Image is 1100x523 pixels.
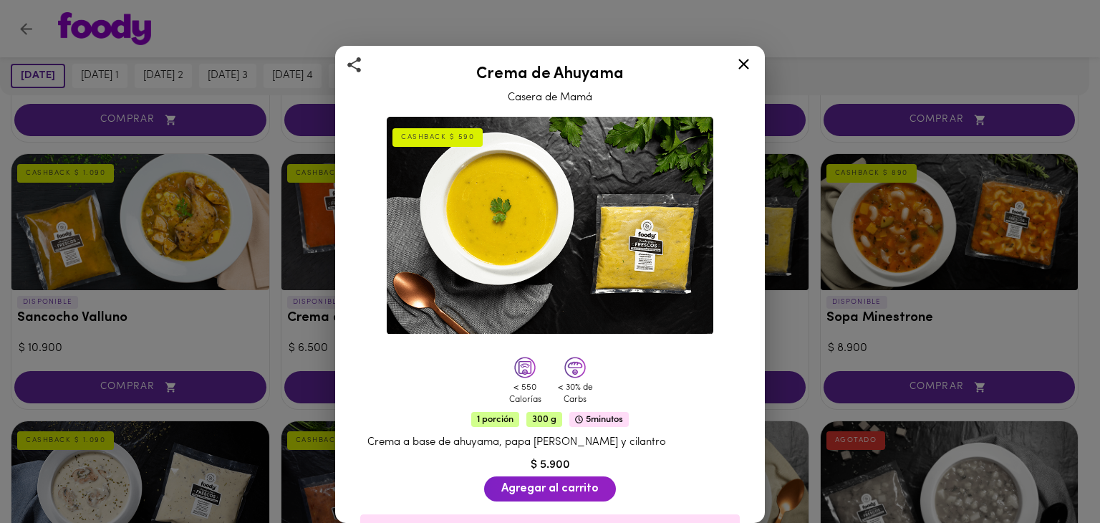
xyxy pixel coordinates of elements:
[484,476,616,502] button: Agregar al carrito
[392,128,483,147] div: CASHBACK $ 590
[554,382,597,406] div: < 30% de Carbs
[1017,440,1086,509] iframe: Messagebird Livechat Widget
[514,357,536,378] img: lowcals.png
[353,457,747,474] div: $ 5.900
[564,357,586,378] img: lowcarbs.png
[508,92,592,103] span: Casera de Mamá
[501,482,599,496] span: Agregar al carrito
[569,412,629,427] span: 5 minutos
[471,412,519,427] span: 1 porción
[387,117,713,335] img: Crema de Ahuyama
[367,437,666,448] span: Crema a base de ahuyama, papa [PERSON_NAME] y cilantro
[353,66,747,83] h2: Crema de Ahuyama
[526,412,562,427] span: 300 g
[503,382,546,406] div: < 550 Calorías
